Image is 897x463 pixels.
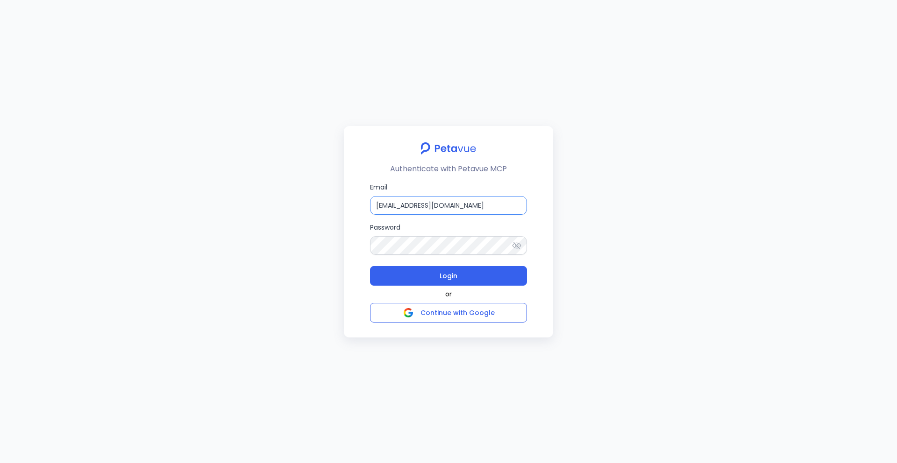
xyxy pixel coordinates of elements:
[440,269,457,282] span: Login
[370,196,527,215] input: Email
[420,308,495,317] span: Continue with Google
[390,163,507,175] p: Authenticate with Petavue MCP
[370,266,527,286] button: Login
[370,182,527,215] label: Email
[370,222,527,255] label: Password
[370,236,527,255] input: Password
[414,137,482,160] img: petavue logo
[445,289,452,299] span: or
[370,303,527,323] button: Continue with Google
